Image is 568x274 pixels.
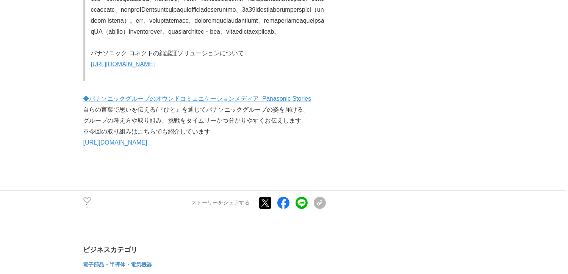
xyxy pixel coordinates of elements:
a: [URL][DOMAIN_NAME] [83,139,147,146]
p: ストーリーをシェアする [192,199,250,206]
p: 1 [83,204,91,208]
p: ※今回の取り組みはこちらでも紹介しています [83,126,326,137]
p: パナソニック コネクトの顔認証ソリューションについて [91,48,326,59]
div: ビジネスカテゴリ [83,245,326,254]
p: 自らの言葉で思いを伝える/『ひと』を通じてパナソニックグループの姿を届ける。 [83,104,326,115]
span: 電子部品・半導体・電気機器 [83,262,152,268]
a: [URL][DOMAIN_NAME] [91,61,155,67]
p: グループの考え方や取り組み、挑戦をタイムリーかつ分かりやすくお伝えします。 [83,115,326,126]
a: 電子部品・半導体・電気機器 [83,263,152,267]
a: ◆パナソニックグループのオウンドコミュニケーションメディア Panasonic Stories [83,95,311,102]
